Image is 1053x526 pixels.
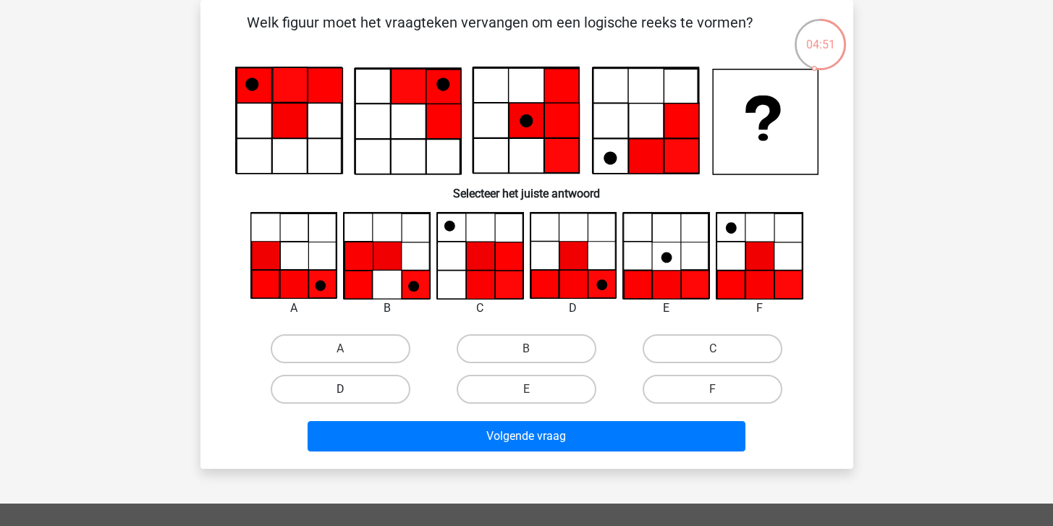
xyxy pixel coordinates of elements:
label: D [271,375,410,404]
label: E [457,375,596,404]
p: Welk figuur moet het vraagteken vervangen om een logische reeks te vormen? [224,12,776,55]
div: E [612,300,721,317]
div: B [332,300,441,317]
div: C [426,300,535,317]
label: B [457,334,596,363]
div: A [240,300,349,317]
div: F [705,300,814,317]
label: F [643,375,782,404]
label: A [271,334,410,363]
button: Volgende vraag [308,421,745,451]
h6: Selecteer het juiste antwoord [224,175,830,200]
div: D [519,300,628,317]
label: C [643,334,782,363]
div: 04:51 [793,17,847,54]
